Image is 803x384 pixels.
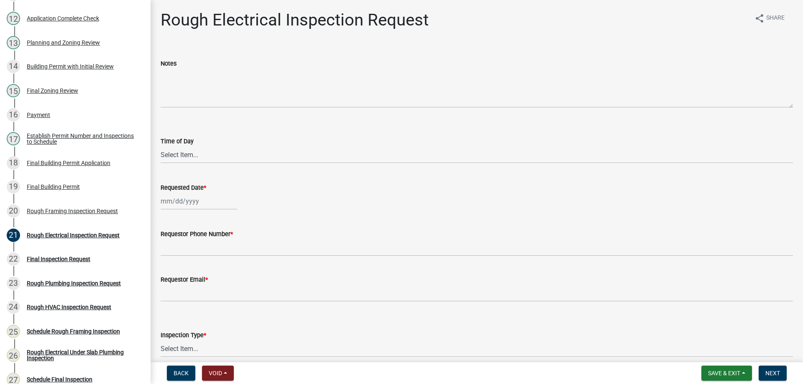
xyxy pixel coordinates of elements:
button: shareShare [748,10,791,26]
span: Void [209,370,222,376]
div: Final Zoning Review [27,88,78,94]
button: Back [167,366,195,381]
div: Rough Plumbing Inspection Request [27,280,121,286]
span: Next [765,370,780,376]
div: 17 [7,132,20,145]
div: Rough HVAC Inspection Request [27,304,111,310]
button: Next [759,366,787,381]
div: 24 [7,300,20,314]
div: Schedule Final Inspection [27,376,92,382]
span: Back [174,370,189,376]
div: 15 [7,84,20,97]
div: Rough Electrical Inspection Request [27,232,120,238]
label: Requestor Phone Number [161,231,233,237]
div: Final Building Permit Application [27,160,110,166]
span: Share [766,13,785,23]
label: Time of Day [161,139,194,145]
div: Rough Electrical Under Slab Plumbing Inspection [27,349,137,361]
input: mm/dd/yyyy [161,193,237,210]
div: 19 [7,180,20,193]
button: Save & Exit [701,366,752,381]
div: Planning and Zoning Review [27,40,100,46]
div: 22 [7,252,20,266]
div: Establish Permit Number and Inspections to Schedule [27,133,137,145]
div: 26 [7,348,20,362]
div: 21 [7,229,20,242]
div: 18 [7,156,20,170]
div: Building Permit with Initial Review [27,64,114,69]
div: 16 [7,108,20,122]
div: Application Complete Check [27,15,99,21]
div: 25 [7,325,20,338]
div: Rough Framing Inspection Request [27,208,118,214]
div: Schedule Rough Framing Inspection [27,328,120,334]
button: Void [202,366,234,381]
div: 23 [7,277,20,290]
label: Requested Date [161,185,206,191]
div: Payment [27,112,50,118]
div: Final Building Permit [27,184,80,190]
div: 14 [7,60,20,73]
div: 13 [7,36,20,49]
i: share [754,13,765,23]
span: Save & Exit [708,370,740,376]
div: Final Inspection Request [27,256,90,262]
div: 20 [7,204,20,218]
label: Requestor Email [161,277,208,283]
h1: Rough Electrical Inspection Request [161,10,429,30]
label: Inspection Type [161,333,206,338]
div: 12 [7,12,20,25]
label: Notes [161,61,176,67]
